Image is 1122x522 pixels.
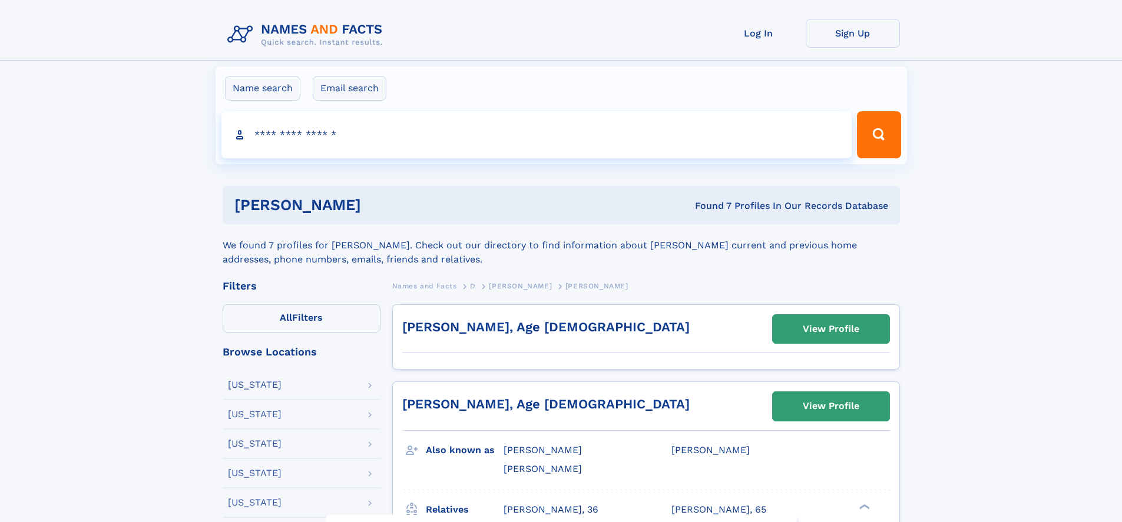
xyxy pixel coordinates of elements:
img: Logo Names and Facts [223,19,392,51]
div: [US_STATE] [228,439,282,448]
button: Search Button [857,111,901,158]
a: View Profile [773,392,889,420]
a: View Profile [773,315,889,343]
div: Found 7 Profiles In Our Records Database [528,200,888,212]
h1: [PERSON_NAME] [234,198,528,212]
h3: Relatives [426,500,504,520]
label: Filters [223,304,380,333]
a: Names and Facts [392,278,457,293]
div: ❯ [856,503,871,510]
div: Browse Locations [223,347,380,357]
h3: Also known as [426,440,504,460]
label: Name search [225,76,300,101]
input: search input [221,111,852,158]
span: [PERSON_NAME] [504,463,582,474]
span: All [280,312,292,323]
a: [PERSON_NAME], 36 [504,503,598,516]
div: View Profile [803,315,859,343]
div: [US_STATE] [228,380,282,390]
a: Log In [711,19,806,48]
a: [PERSON_NAME], 65 [671,503,766,516]
label: Email search [313,76,386,101]
span: [PERSON_NAME] [565,282,628,290]
div: View Profile [803,393,859,420]
div: [US_STATE] [228,410,282,419]
a: D [470,278,476,293]
a: [PERSON_NAME] [489,278,552,293]
span: [PERSON_NAME] [504,444,582,455]
span: [PERSON_NAME] [489,282,552,290]
div: [US_STATE] [228,498,282,507]
span: D [470,282,476,290]
a: [PERSON_NAME], Age [DEMOGRAPHIC_DATA] [402,397,690,411]
a: Sign Up [806,19,900,48]
span: [PERSON_NAME] [671,444,750,455]
div: Filters [223,281,380,291]
a: [PERSON_NAME], Age [DEMOGRAPHIC_DATA] [402,320,690,334]
div: We found 7 profiles for [PERSON_NAME]. Check out our directory to find information about [PERSON_... [223,224,900,267]
div: [US_STATE] [228,468,282,478]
